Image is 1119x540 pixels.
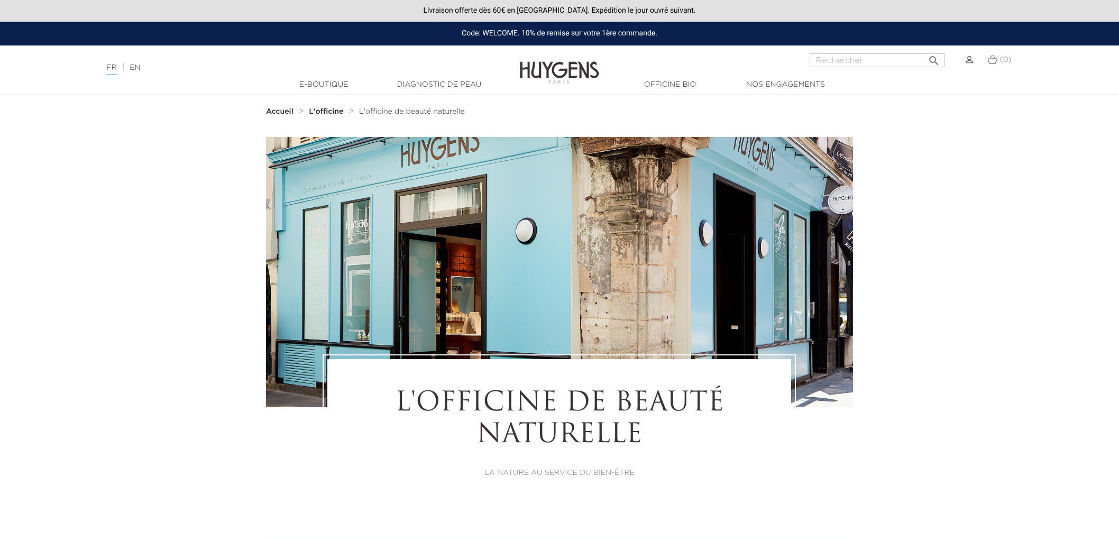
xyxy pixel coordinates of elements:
[732,79,838,90] a: Nos engagements
[356,388,762,452] h1: L'OFFICINE DE BEAUTÉ NATURELLE
[1000,56,1012,63] span: (0)
[266,108,293,115] strong: Accueil
[359,108,465,115] span: L'officine de beauté naturelle
[101,61,458,74] div: |
[520,44,599,85] img: Huygens
[356,468,762,479] p: LA NATURE AU SERVICE DU BIEN-ÊTRE
[266,107,296,116] a: Accueil
[309,107,346,116] a: L'officine
[130,64,140,71] a: EN
[810,53,944,67] input: Rechercher
[271,79,377,90] a: E-Boutique
[359,107,465,116] a: L'officine de beauté naturelle
[386,79,492,90] a: Diagnostic de peau
[309,108,343,115] strong: L'officine
[106,64,116,75] a: FR
[928,51,940,64] i: 
[924,50,943,65] button: 
[617,79,723,90] a: Officine Bio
